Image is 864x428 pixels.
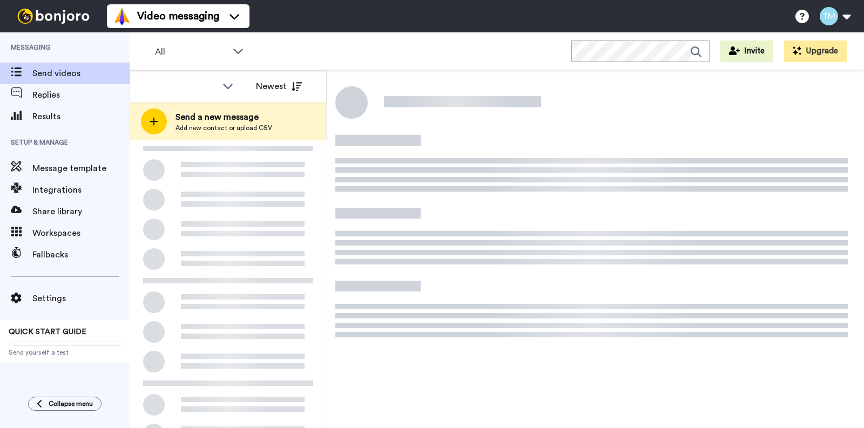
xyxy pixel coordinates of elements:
span: Settings [32,292,130,305]
span: Add new contact or upload CSV [175,124,272,132]
span: Integrations [32,184,130,196]
img: bj-logo-header-white.svg [13,9,94,24]
span: Share library [32,205,130,218]
span: Send yourself a test [9,348,121,357]
span: Workspaces [32,227,130,240]
span: Fallbacks [32,248,130,261]
button: Newest [248,76,310,97]
span: Collapse menu [49,399,93,408]
button: Invite [720,40,773,62]
span: QUICK START GUIDE [9,328,86,336]
span: Send videos [32,67,130,80]
span: Send a new message [175,111,272,124]
span: Replies [32,89,130,101]
span: Message template [32,162,130,175]
button: Collapse menu [28,397,102,411]
img: vm-color.svg [113,8,131,25]
span: Results [32,110,130,123]
span: Video messaging [137,9,219,24]
button: Upgrade [784,40,847,62]
span: All [155,45,227,58]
